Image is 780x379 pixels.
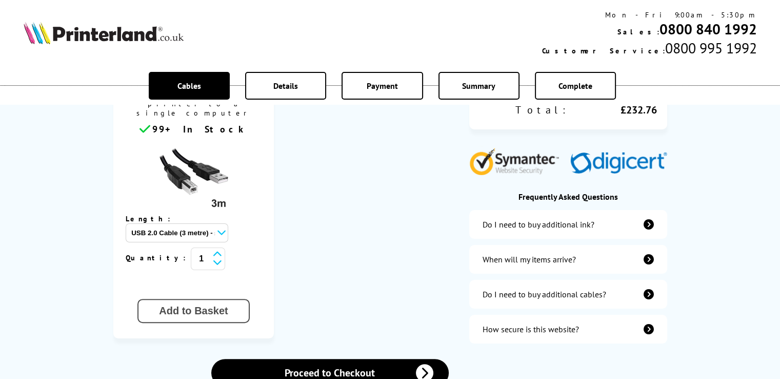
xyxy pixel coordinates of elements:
[542,46,665,55] span: Customer Service:
[469,210,667,239] a: additional-ink
[118,87,269,123] span: Connects your printer to a single computer
[570,152,667,175] img: Digicert
[462,81,495,91] span: Summary
[665,39,756,58] span: 0800 995 1992
[483,289,606,299] div: Do I need to buy additional cables?
[659,20,756,39] a: 0800 840 1992
[483,219,594,230] div: Do I need to buy additional ink?
[177,81,201,91] span: Cables
[469,146,566,175] img: Symantec Website Security
[469,315,667,344] a: secure-website
[24,22,184,44] img: Printerland Logo
[469,192,667,202] div: Frequently Asked Questions
[367,81,398,91] span: Payment
[469,280,667,309] a: additional-cables
[152,123,248,135] span: 99+ In Stock
[617,27,659,36] span: Sales:
[483,254,576,264] div: When will my items arrive?
[558,81,592,91] span: Complete
[137,299,249,323] button: Add to Basket
[469,245,667,274] a: items-arrive
[273,81,298,91] span: Details
[126,214,181,223] span: Length:
[126,253,191,262] span: Quantity:
[155,135,232,212] img: usb cable
[483,324,579,334] div: How secure is this website?
[542,10,756,20] div: Mon - Fri 9:00am - 5:30pm
[568,103,657,117] div: £232.76
[479,103,568,117] div: Total:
